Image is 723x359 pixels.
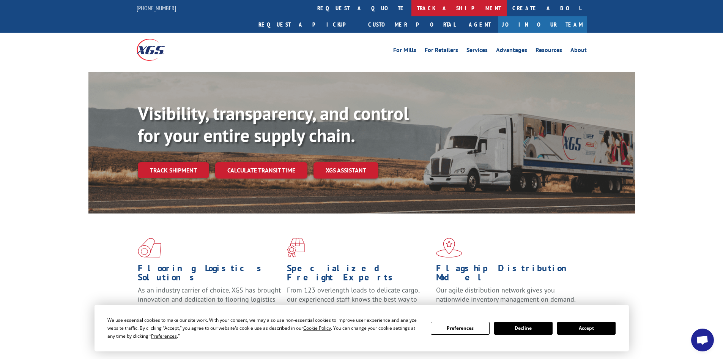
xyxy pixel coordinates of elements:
[461,16,498,33] a: Agent
[107,316,422,340] div: We use essential cookies to make our site work. With your consent, we may also use non-essential ...
[431,322,489,335] button: Preferences
[494,322,553,335] button: Decline
[466,47,488,55] a: Services
[436,238,462,258] img: xgs-icon-flagship-distribution-model-red
[557,322,616,335] button: Accept
[536,47,562,55] a: Resources
[151,333,177,339] span: Preferences
[436,264,580,286] h1: Flagship Distribution Model
[287,238,305,258] img: xgs-icon-focused-on-flooring-red
[313,162,378,179] a: XGS ASSISTANT
[496,47,527,55] a: Advantages
[287,264,430,286] h1: Specialized Freight Experts
[215,162,307,179] a: Calculate transit time
[436,286,576,304] span: Our agile distribution network gives you nationwide inventory management on demand.
[570,47,587,55] a: About
[138,264,281,286] h1: Flooring Logistics Solutions
[691,329,714,351] div: Open chat
[362,16,461,33] a: Customer Portal
[138,286,281,313] span: As an industry carrier of choice, XGS has brought innovation and dedication to flooring logistics...
[287,286,430,319] p: From 123 overlength loads to delicate cargo, our experienced staff knows the best way to move you...
[393,47,416,55] a: For Mills
[137,4,176,12] a: [PHONE_NUMBER]
[138,101,409,147] b: Visibility, transparency, and control for your entire supply chain.
[95,305,629,351] div: Cookie Consent Prompt
[498,16,587,33] a: Join Our Team
[303,325,331,331] span: Cookie Policy
[138,162,209,178] a: Track shipment
[253,16,362,33] a: Request a pickup
[425,47,458,55] a: For Retailers
[138,238,161,258] img: xgs-icon-total-supply-chain-intelligence-red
